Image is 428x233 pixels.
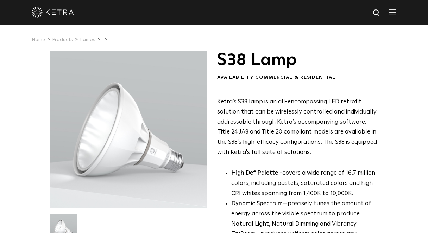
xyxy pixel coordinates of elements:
[231,199,377,229] li: —precisely tunes the amount of energy across the visible spectrum to produce Natural Light, Natur...
[80,37,95,42] a: Lamps
[52,37,73,42] a: Products
[231,168,377,199] p: covers a wide range of 16.7 million colors, including pastels, saturated colors and high CRI whit...
[231,170,282,176] strong: High Def Palette -
[217,51,377,69] h1: S38 Lamp
[32,37,45,42] a: Home
[231,201,283,207] strong: Dynamic Spectrum
[217,97,377,158] p: Ketra’s S38 lamp is an all-encompassing LED retrofit solution that can be wirelessly controlled a...
[372,9,381,18] img: search icon
[32,7,74,18] img: ketra-logo-2019-white
[255,75,335,80] span: Commercial & Residential
[389,9,396,15] img: Hamburger%20Nav.svg
[217,74,377,81] div: Availability:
